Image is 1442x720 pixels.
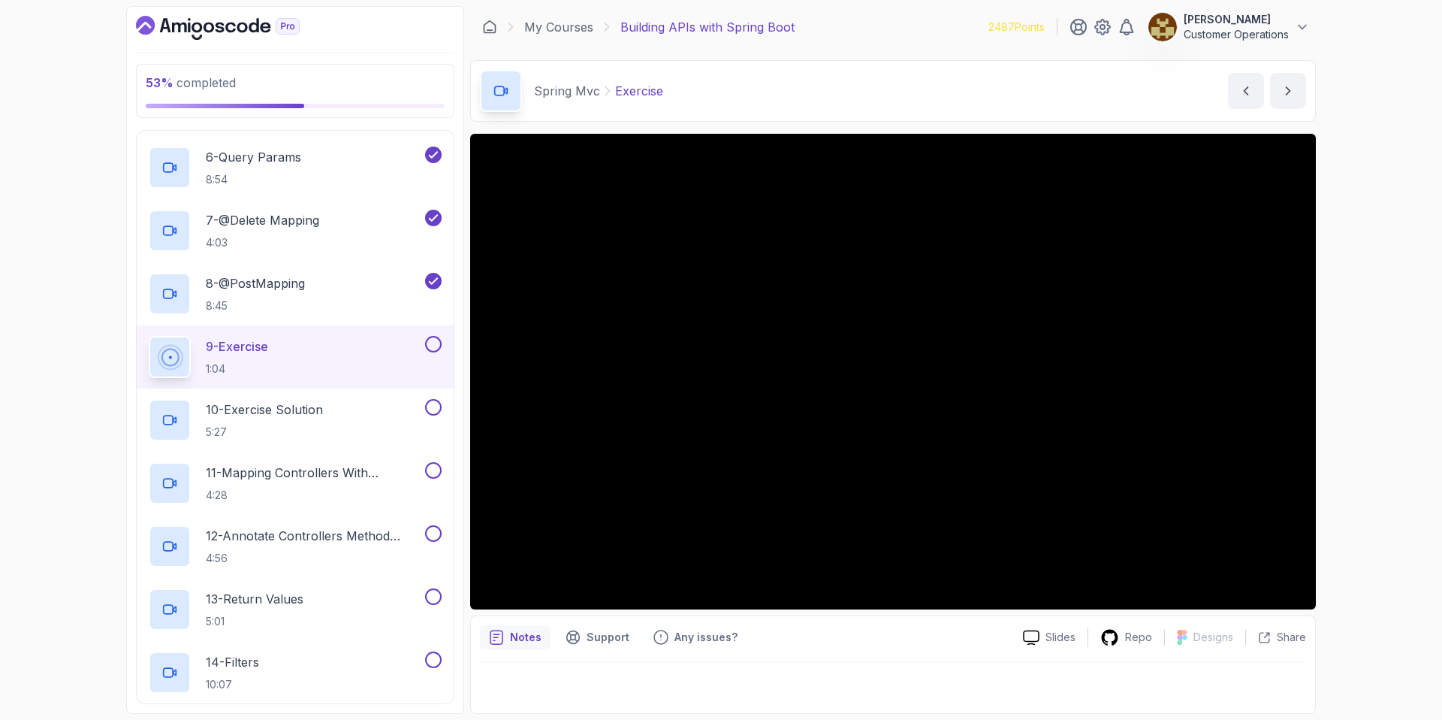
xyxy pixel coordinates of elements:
[146,75,236,90] span: completed
[1125,630,1152,645] p: Repo
[1270,73,1306,109] button: next content
[988,20,1045,35] p: 2487 Points
[206,425,323,440] p: 5:27
[206,590,303,608] p: 13 - Return Values
[524,18,593,36] a: My Courses
[206,527,422,545] p: 12 - Annotate Controllers Method Arguments
[206,298,305,313] p: 8:45
[206,614,303,629] p: 5:01
[206,148,301,166] p: 6 - Query Params
[206,274,305,292] p: 8 - @PostMapping
[206,551,422,566] p: 4:56
[1193,630,1233,645] p: Designs
[149,399,442,441] button: 10-Exercise Solution5:27
[1184,12,1289,27] p: [PERSON_NAME]
[146,75,173,90] span: 53 %
[510,630,542,645] p: Notes
[1148,12,1310,42] button: user profile image[PERSON_NAME]Customer Operations
[206,211,319,229] p: 7 - @Delete Mapping
[480,625,551,649] button: notes button
[1011,630,1088,646] a: Slides
[1088,628,1164,647] a: Repo
[206,362,268,377] p: 1:04
[206,653,259,671] p: 14 - Filters
[587,630,629,645] p: Support
[206,401,323,419] p: 10 - Exercise Solution
[1228,73,1264,109] button: previous content
[644,625,747,649] button: Feedback button
[206,464,422,482] p: 11 - Mapping Controllers With @Requestmapping
[149,652,442,694] button: 14-Filters10:07
[149,462,442,504] button: 11-Mapping Controllers With @Requestmapping4:28
[470,134,1316,610] iframe: 9 - Exercise
[1184,27,1289,42] p: Customer Operations
[149,210,442,252] button: 7-@Delete Mapping4:03
[206,337,268,355] p: 9 - Exercise
[1245,630,1306,645] button: Share
[206,488,422,503] p: 4:28
[1045,630,1075,645] p: Slides
[149,588,442,631] button: 13-Return Values5:01
[149,525,442,567] button: 12-Annotate Controllers Method Arguments4:56
[620,18,795,36] p: Building APIs with Spring Boot
[149,147,442,189] button: 6-Query Params8:54
[674,630,738,645] p: Any issues?
[149,336,442,378] button: 9-Exercise1:04
[557,625,638,649] button: Support button
[1277,630,1306,645] p: Share
[534,82,600,100] p: Spring Mvc
[482,20,497,35] a: Dashboard
[149,273,442,315] button: 8-@PostMapping8:45
[1148,13,1177,41] img: user profile image
[136,16,334,40] a: Dashboard
[206,172,301,187] p: 8:54
[615,82,663,100] p: Exercise
[206,235,319,250] p: 4:03
[206,677,259,692] p: 10:07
